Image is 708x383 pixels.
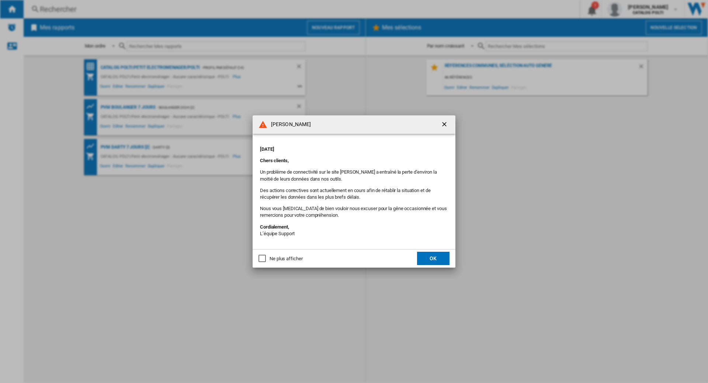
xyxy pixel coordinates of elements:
[417,252,450,265] button: OK
[441,121,450,129] ng-md-icon: getI18NText('BUTTONS.CLOSE_DIALOG')
[258,255,302,262] md-checkbox: Ne plus afficher
[260,187,448,201] p: Des actions correctives sont actuellement en cours afin de rétablir la situation et de récupérer ...
[438,117,452,132] button: getI18NText('BUTTONS.CLOSE_DIALOG')
[260,224,448,237] p: L’équipe Support
[260,224,289,230] strong: Cordialement,
[260,169,448,182] p: Un problème de connectivité sur le site [PERSON_NAME] a entraîné la perte d’environ la moitié de ...
[260,146,274,152] strong: [DATE]
[267,121,311,128] h4: [PERSON_NAME]
[260,205,448,219] p: Nous vous [MEDICAL_DATA] de bien vouloir nous excuser pour la gêne occasionnée et vous remercions...
[270,255,302,262] div: Ne plus afficher
[260,158,289,163] strong: Chers clients,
